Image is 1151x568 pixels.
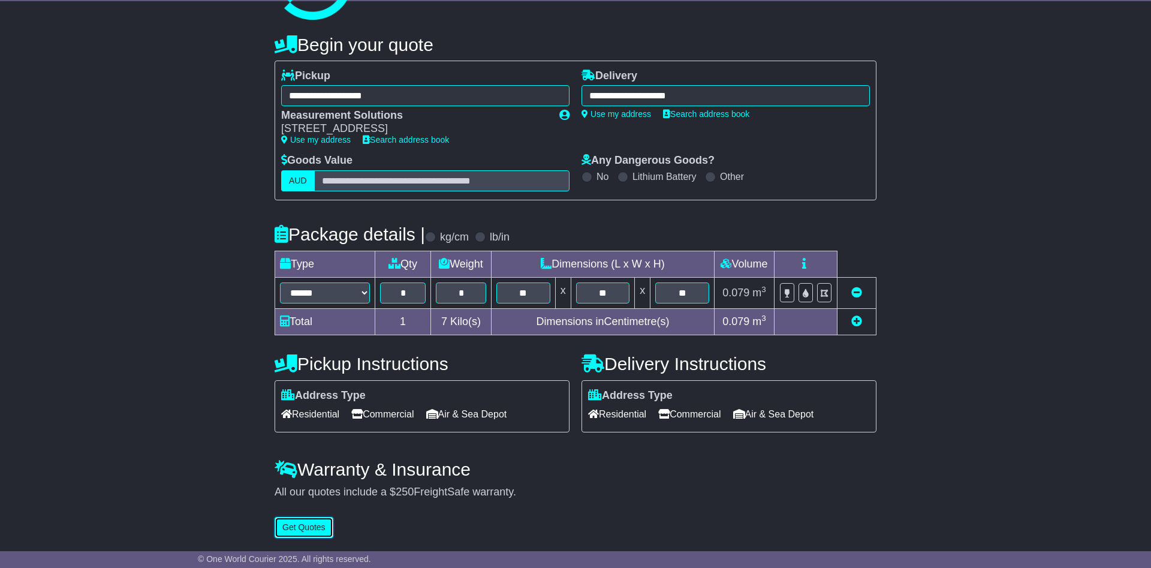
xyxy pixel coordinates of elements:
[431,308,492,335] td: Kilo(s)
[431,251,492,277] td: Weight
[275,224,425,244] h4: Package details |
[281,70,330,83] label: Pickup
[720,171,744,182] label: Other
[581,109,651,119] a: Use my address
[588,405,646,423] span: Residential
[658,405,721,423] span: Commercial
[581,354,876,374] h4: Delivery Instructions
[581,70,637,83] label: Delivery
[281,405,339,423] span: Residential
[491,308,714,335] td: Dimensions in Centimetre(s)
[752,287,766,299] span: m
[275,459,876,479] h4: Warranty & Insurance
[761,285,766,294] sup: 3
[375,251,431,277] td: Qty
[733,405,814,423] span: Air & Sea Depot
[351,405,414,423] span: Commercial
[275,35,876,55] h4: Begin your quote
[441,315,447,327] span: 7
[281,122,547,136] div: [STREET_ADDRESS]
[851,287,862,299] a: Remove this item
[275,354,570,374] h4: Pickup Instructions
[440,231,469,244] label: kg/cm
[281,389,366,402] label: Address Type
[281,135,351,145] a: Use my address
[588,389,673,402] label: Address Type
[275,251,375,277] td: Type
[663,109,749,119] a: Search address book
[363,135,449,145] a: Search address book
[851,315,862,327] a: Add new item
[281,154,352,167] label: Goods Value
[555,277,571,308] td: x
[198,554,371,564] span: © One World Courier 2025. All rights reserved.
[375,308,431,335] td: 1
[722,287,749,299] span: 0.079
[281,170,315,191] label: AUD
[632,171,697,182] label: Lithium Battery
[275,517,333,538] button: Get Quotes
[275,308,375,335] td: Total
[426,405,507,423] span: Air & Sea Depot
[491,251,714,277] td: Dimensions (L x W x H)
[596,171,608,182] label: No
[281,109,547,122] div: Measurement Solutions
[714,251,774,277] td: Volume
[396,486,414,498] span: 250
[275,486,876,499] div: All our quotes include a $ FreightSafe warranty.
[635,277,650,308] td: x
[722,315,749,327] span: 0.079
[752,315,766,327] span: m
[761,314,766,323] sup: 3
[581,154,715,167] label: Any Dangerous Goods?
[490,231,510,244] label: lb/in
